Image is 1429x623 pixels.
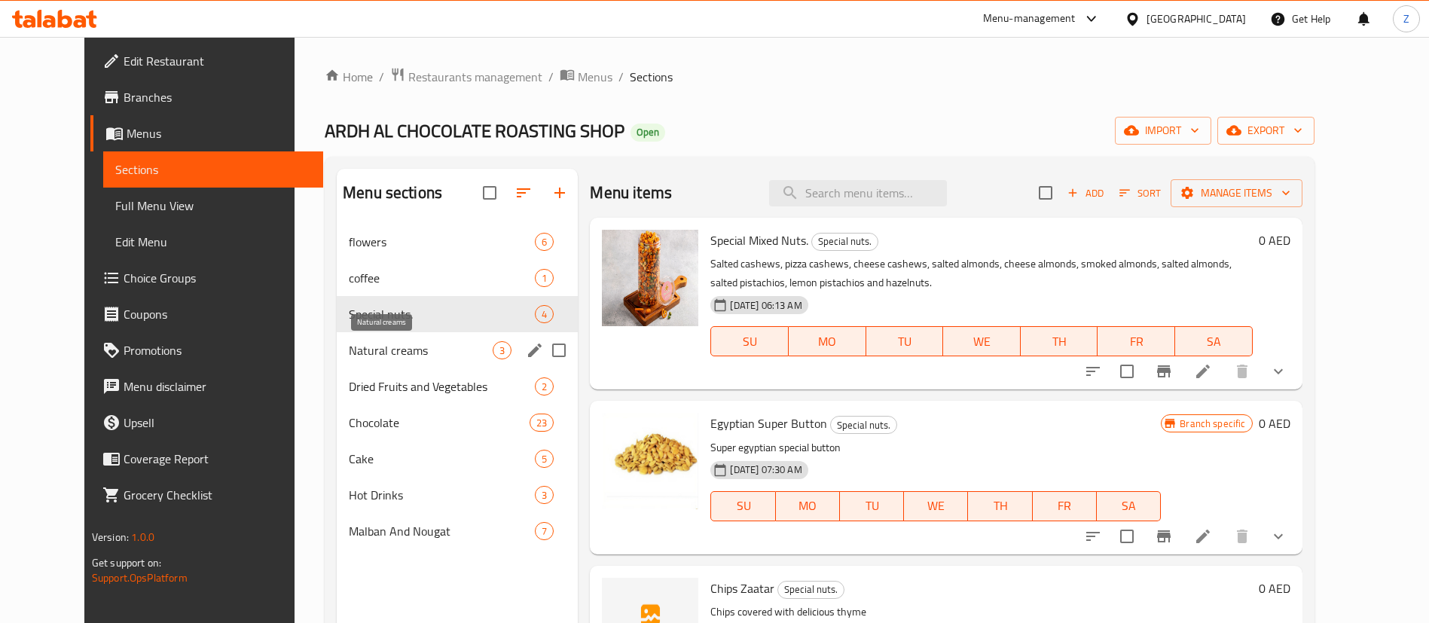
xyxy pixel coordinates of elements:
[349,269,535,287] span: coffee
[1021,326,1098,356] button: TH
[103,151,323,188] a: Sections
[535,450,554,468] div: items
[92,553,161,573] span: Get support on:
[349,377,535,395] span: Dried Fruits and Vegetables
[90,405,323,441] a: Upsell
[724,463,808,477] span: [DATE] 07:30 AM
[337,513,578,549] div: Malban And Nougat7
[103,188,323,224] a: Full Menu View
[1217,117,1314,145] button: export
[349,450,535,468] span: Cake
[325,68,373,86] a: Home
[831,417,896,434] span: Special nuts.
[710,603,1252,621] p: Chips covered with delicious thyme
[337,405,578,441] div: Chocolate23
[337,332,578,368] div: Natural creams3edit
[872,331,938,353] span: TU
[1061,182,1110,205] button: Add
[782,495,834,517] span: MO
[710,229,808,252] span: Special Mixed Nuts.
[866,326,944,356] button: TU
[1115,117,1211,145] button: import
[92,568,188,588] a: Support.OpsPlatform
[115,197,311,215] span: Full Menu View
[983,10,1076,28] div: Menu-management
[90,477,323,513] a: Grocery Checklist
[337,296,578,332] div: Special nuts.4
[1174,417,1251,431] span: Branch specific
[1065,185,1106,202] span: Add
[90,115,323,151] a: Menus
[811,233,878,251] div: Special nuts.
[1229,121,1302,140] span: export
[1030,177,1061,209] span: Select section
[1260,353,1296,389] button: show more
[1171,179,1302,207] button: Manage items
[349,486,535,504] span: Hot Drinks
[910,495,962,517] span: WE
[349,522,535,540] div: Malban And Nougat
[325,114,624,148] span: ARDH AL CHOCOLATE ROASTING SHOP
[530,414,554,432] div: items
[124,486,311,504] span: Grocery Checklist
[1146,353,1182,389] button: Branch-specific-item
[631,124,665,142] div: Open
[1269,527,1287,545] svg: Show Choices
[1183,184,1290,203] span: Manage items
[717,331,782,353] span: SU
[618,68,624,86] li: /
[710,438,1161,457] p: Super egyptian special button
[535,486,554,504] div: items
[1224,518,1260,554] button: delete
[535,269,554,287] div: items
[968,491,1032,521] button: TH
[408,68,542,86] span: Restaurants management
[127,124,311,142] span: Menus
[90,43,323,79] a: Edit Restaurant
[590,182,672,204] h2: Menu items
[536,380,553,394] span: 2
[536,524,553,539] span: 7
[90,260,323,296] a: Choice Groups
[90,332,323,368] a: Promotions
[631,126,665,139] span: Open
[1103,495,1155,517] span: SA
[379,68,384,86] li: /
[1098,326,1175,356] button: FR
[1027,331,1092,353] span: TH
[124,305,311,323] span: Coupons
[325,67,1314,87] nav: breadcrumb
[1111,356,1143,387] span: Select to update
[1260,518,1296,554] button: show more
[390,67,542,87] a: Restaurants management
[337,218,578,555] nav: Menu sections
[776,491,840,521] button: MO
[337,477,578,513] div: Hot Drinks3
[1175,326,1253,356] button: SA
[1111,521,1143,552] span: Select to update
[474,177,505,209] span: Select all sections
[812,233,878,250] span: Special nuts.
[132,527,155,547] span: 1.0.0
[1147,11,1246,27] div: [GEOGRAPHIC_DATA]
[1259,578,1290,599] h6: 0 AED
[974,495,1026,517] span: TH
[602,413,698,509] img: Egyptian Super Button
[536,235,553,249] span: 6
[349,414,530,432] span: Chocolate
[602,230,698,326] img: Special Mixed Nuts.
[343,182,442,204] h2: Menu sections
[769,180,947,206] input: search
[524,339,546,362] button: edit
[548,68,554,86] li: /
[124,269,311,287] span: Choice Groups
[943,326,1021,356] button: WE
[1075,353,1111,389] button: sort-choices
[542,175,578,211] button: Add section
[103,224,323,260] a: Edit Menu
[710,412,827,435] span: Egyptian Super Button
